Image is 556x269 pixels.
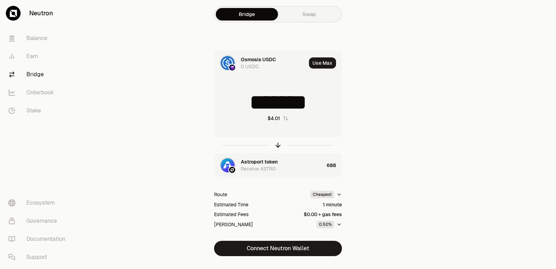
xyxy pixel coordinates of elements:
[317,221,334,228] div: 0.50%
[3,230,75,248] a: Documentation
[214,51,306,75] div: USDC LogoOsmosis LogoOsmosis USDC0 USDC
[3,194,75,212] a: Ecosystem
[241,165,276,172] div: Receive ASTRO
[309,57,336,69] button: Use Max
[278,8,340,21] a: Swap
[221,56,235,70] img: USDC Logo
[327,153,342,177] div: 688
[241,63,259,70] div: 0 USDC
[317,221,342,228] button: 0.50%
[268,115,280,122] div: $4.01
[3,84,75,102] a: Orderbook
[3,212,75,230] a: Governance
[214,221,253,228] div: [PERSON_NAME]
[310,191,342,198] button: Cheapest
[241,158,278,165] div: Astroport token
[216,8,278,21] a: Bridge
[3,29,75,47] a: Balance
[214,201,248,208] div: Estimated Time
[229,167,235,173] img: Neutron Logo
[268,115,288,122] button: $4.01
[221,158,235,172] img: ASTRO Logo
[229,64,235,71] img: Osmosis Logo
[214,211,248,218] div: Estimated Fees
[241,56,276,63] div: Osmosis USDC
[323,201,342,208] div: 1 minute
[304,211,342,218] div: $0.00 + gas fees
[214,153,324,177] div: ASTRO LogoNeutron LogoAstroport tokenReceive ASTRO
[310,191,334,198] div: Cheapest
[214,241,342,256] button: Connect Neutron Wallet
[214,153,342,177] button: ASTRO LogoNeutron LogoAstroport tokenReceive ASTRO688
[3,47,75,65] a: Earn
[3,65,75,84] a: Bridge
[214,191,227,198] div: Route
[3,102,75,120] a: Stake
[3,248,75,266] a: Support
